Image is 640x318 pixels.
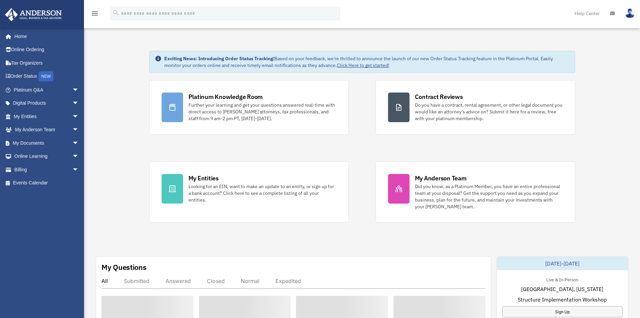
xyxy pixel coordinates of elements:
[72,83,86,97] span: arrow_drop_down
[72,136,86,150] span: arrow_drop_down
[502,306,623,317] a: Sign Up
[149,162,349,222] a: My Entities Looking for an EIN, want to make an update to an entity, or sign up for a bank accoun...
[5,43,89,57] a: Online Ordering
[521,285,603,293] span: [GEOGRAPHIC_DATA], [US_STATE]
[112,9,120,16] i: search
[124,278,150,284] div: Submitted
[415,183,563,210] div: Did you know, as a Platinum Member, you have an entire professional team at your disposal? Get th...
[541,276,584,283] div: Live & In-Person
[72,150,86,164] span: arrow_drop_down
[149,80,349,135] a: Platinum Knowledge Room Further your learning and get your questions answered real-time with dire...
[415,174,467,182] div: My Anderson Team
[188,174,219,182] div: My Entities
[376,162,575,222] a: My Anderson Team Did you know, as a Platinum Member, you have an entire professional team at your...
[5,123,89,137] a: My Anderson Teamarrow_drop_down
[376,80,575,135] a: Contract Reviews Do you have a contract, rental agreement, or other legal document you would like...
[164,55,569,69] div: Based on your feedback, we're thrilled to announce the launch of our new Order Status Tracking fe...
[5,150,89,163] a: Online Learningarrow_drop_down
[72,97,86,110] span: arrow_drop_down
[5,163,89,176] a: Billingarrow_drop_down
[241,278,259,284] div: Normal
[101,262,146,272] div: My Questions
[415,93,463,101] div: Contract Reviews
[5,83,89,97] a: Platinum Q&Aarrow_drop_down
[188,102,336,122] div: Further your learning and get your questions answered real-time with direct access to [PERSON_NAM...
[5,70,89,83] a: Order StatusNEW
[91,9,99,17] i: menu
[166,278,191,284] div: Answered
[72,163,86,177] span: arrow_drop_down
[101,278,108,284] div: All
[72,123,86,137] span: arrow_drop_down
[72,110,86,123] span: arrow_drop_down
[188,93,263,101] div: Platinum Knowledge Room
[518,295,607,304] span: Structure Implementation Workshop
[415,102,563,122] div: Do you have a contract, rental agreement, or other legal document you would like an attorney's ad...
[275,278,301,284] div: Expedited
[164,56,274,62] strong: Exciting News: Introducing Order Status Tracking!
[5,176,89,190] a: Events Calendar
[188,183,336,203] div: Looking for an EIN, want to make an update to an entity, or sign up for a bank account? Click her...
[5,97,89,110] a: Digital Productsarrow_drop_down
[497,257,628,270] div: [DATE]-[DATE]
[5,110,89,123] a: My Entitiesarrow_drop_down
[91,12,99,17] a: menu
[5,136,89,150] a: My Documentsarrow_drop_down
[3,8,64,21] img: Anderson Advisors Platinum Portal
[207,278,225,284] div: Closed
[625,8,635,18] img: User Pic
[5,30,86,43] a: Home
[337,62,389,68] a: Click Here to get started!
[5,56,89,70] a: Tax Organizers
[39,71,53,81] div: NEW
